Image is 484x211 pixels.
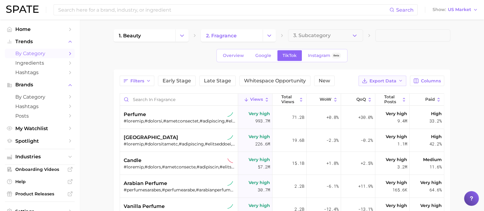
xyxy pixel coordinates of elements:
button: Change Category [263,29,276,42]
span: by Category [15,94,64,100]
span: 11.6% [430,163,442,171]
span: 57.2m [258,163,270,171]
span: -0.2% [361,137,373,144]
button: Columns [410,76,444,86]
span: Total Posts [384,95,400,104]
div: #perfumesarabes,#perfumearabe,#arabianperfume,#arabicperfumes,#arabianperfumes,#arabianfragrance,... [124,187,236,193]
span: 226.6m [255,140,270,148]
a: Ingredients [5,58,75,68]
span: 15.1b [292,160,304,167]
button: Filters [120,76,154,86]
a: Google [250,50,276,61]
span: 2. fragrance [206,33,237,39]
a: Help [5,177,75,186]
span: Help [15,179,64,184]
span: Early Stage [163,78,191,83]
span: Home [15,26,64,32]
div: #loremip⁠,#dolorsi,#ametconsectet,#adipiscing,#elitsedd,#eiusmodtem,#incidi,#utlaboreetdolorem,#a... [124,118,236,124]
span: Very high [386,133,407,140]
span: Show [433,8,446,11]
div: #loremip,#dolorsitametc,#adipiscing,#elitseddoei,#temporincididu,#utlabore,#etdolor,#magnaaliquae... [124,141,236,147]
span: Whitespace Opportunity [244,78,306,83]
span: +1.8% [326,160,339,167]
a: by Category [5,92,75,102]
span: [GEOGRAPHIC_DATA] [124,134,178,141]
img: SPATE [6,6,39,13]
span: Very high [386,202,407,209]
span: Very high [249,133,270,140]
button: Industries [5,152,75,161]
a: Spotlight [5,136,75,146]
span: 19.6b [292,137,304,144]
span: candle [124,157,141,164]
span: 30.7m [258,186,270,194]
span: Google [255,53,271,58]
span: High [431,133,442,140]
a: Hashtags [5,68,75,77]
span: 165.6k [392,186,407,194]
span: Very high [249,202,270,209]
span: Filters [130,78,144,84]
span: Very high [420,202,442,209]
span: 64.6% [430,186,442,194]
span: Late Stage [204,78,231,83]
span: Hashtags [15,104,64,109]
span: Export Data [370,78,396,84]
span: Brands [15,82,64,88]
button: Total Views [272,94,307,106]
a: InstagramBeta [303,50,346,61]
a: TikTok [277,50,302,61]
span: TikTok [283,53,297,58]
button: Total Posts [375,94,410,106]
span: Views [250,97,263,102]
a: My Watchlist [5,124,75,133]
a: Product Releases [5,189,75,198]
span: 2.2b [295,183,304,190]
span: perfume [124,111,146,118]
span: Columns [421,78,441,84]
a: 1. beauty [114,29,175,42]
span: 3.2m [397,163,407,171]
button: Change Category [175,29,189,42]
span: 1. beauty [119,33,141,39]
a: Hashtags [5,102,75,111]
button: Brands [5,80,75,89]
span: +2.5% [361,160,373,167]
span: -2.3% [326,137,339,144]
span: Paid [425,97,435,102]
span: +0.8% [326,114,339,121]
button: arabian perfumetiktok sustained riser#perfumesarabes,#perfumearabe,#arabianperfume,#arabicperfume... [120,175,444,198]
span: Search [396,7,414,13]
span: Very high [386,110,407,117]
a: 2. fragrance [201,29,263,42]
span: New [319,78,330,83]
a: by Category [5,49,75,58]
span: 1.1m [397,140,407,148]
span: Total Views [281,95,297,104]
button: ShowUS Market [431,6,479,14]
img: tiktok sustained riser [227,135,233,140]
span: Beta [333,53,339,58]
button: Trends [5,37,75,46]
span: 33.2% [430,117,442,125]
button: Views [238,94,272,106]
a: Posts [5,111,75,121]
span: Industries [15,154,64,160]
span: by Category [15,51,64,56]
span: 42.2% [430,140,442,148]
input: Search in fragrance [120,94,238,105]
span: My Watchlist [15,126,64,131]
span: Very high [386,179,407,186]
img: tiktok sustained riser [227,112,233,117]
button: 3. Subcategory [288,29,363,42]
span: Onboarding Videos [15,167,64,172]
span: Spotlight [15,138,64,144]
span: arabian perfume [124,180,167,187]
span: QoQ [356,97,366,102]
input: Search here for a brand, industry, or ingredient [58,5,389,15]
span: Product Releases [15,191,64,197]
span: Very high [420,179,442,186]
span: Very high [249,110,270,117]
button: perfumetiktok sustained riser#loremip⁠,#dolorsi,#ametconsectet,#adipiscing,#elitsedd,#eiusmodtem,... [120,106,444,129]
img: tiktok sustained riser [227,204,233,209]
